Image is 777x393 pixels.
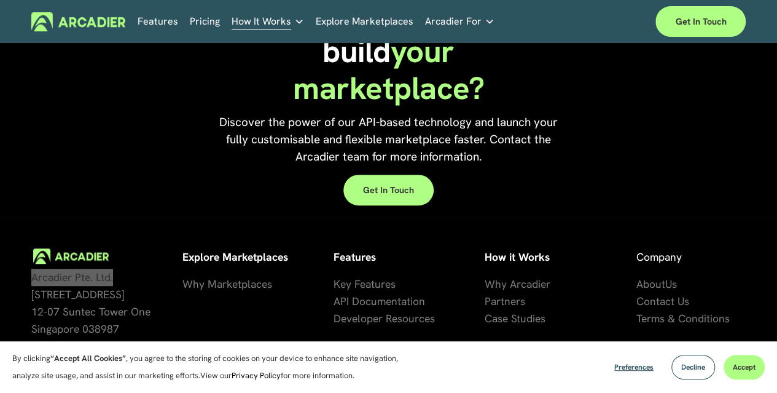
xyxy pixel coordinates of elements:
[485,294,491,308] span: P
[316,12,413,31] a: Explore Marketplaces
[425,12,494,31] a: folder dropdown
[219,114,561,164] span: Discover the power of our API-based technology and launch your fully customisable and flexible ma...
[636,294,689,308] span: Contact Us
[485,276,550,293] a: Why Arcadier
[485,310,498,327] a: Ca
[671,355,715,379] button: Decline
[498,310,545,327] a: se Studies
[182,276,272,293] a: Why Marketplaces
[232,12,304,31] a: folder dropdown
[605,355,663,379] button: Preferences
[485,311,498,325] span: Ca
[636,311,729,325] span: Terms & Conditions
[232,370,281,381] a: Privacy Policy
[334,277,396,291] span: Key Features
[182,250,288,264] strong: Explore Marketplaces
[485,293,491,310] a: P
[636,277,665,291] span: About
[31,12,125,31] img: Arcadier
[636,310,729,327] a: Terms & Conditions
[681,362,705,372] span: Decline
[334,250,376,264] strong: Features
[425,13,482,30] span: Arcadier For
[485,277,550,291] span: Why Arcadier
[343,175,434,205] a: Get in touch
[636,250,681,264] span: Company
[232,13,291,30] span: How It Works
[636,276,665,293] a: About
[485,250,550,264] strong: How it Works
[182,277,272,291] span: Why Marketplaces
[334,294,425,308] span: API Documentation
[655,6,746,37] a: Get in touch
[665,277,676,291] span: Us
[50,353,126,363] strong: “Accept All Cookies”
[334,293,425,310] a: API Documentation
[614,362,654,372] span: Preferences
[12,350,412,384] p: By clicking , you agree to the storing of cookies on your device to enhance site navigation, anal...
[716,334,777,393] iframe: Chat Widget
[498,311,545,325] span: se Studies
[491,294,525,308] span: artners
[334,310,435,327] a: Developer Resources
[31,270,150,336] span: Arcadier Pte. Ltd. [STREET_ADDRESS] 12-07 Suntec Tower One Singapore 038987
[334,276,396,293] a: Key Features
[491,293,525,310] a: artners
[334,311,435,325] span: Developer Resources
[138,12,178,31] a: Features
[190,12,220,31] a: Pricing
[636,293,689,310] a: Contact Us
